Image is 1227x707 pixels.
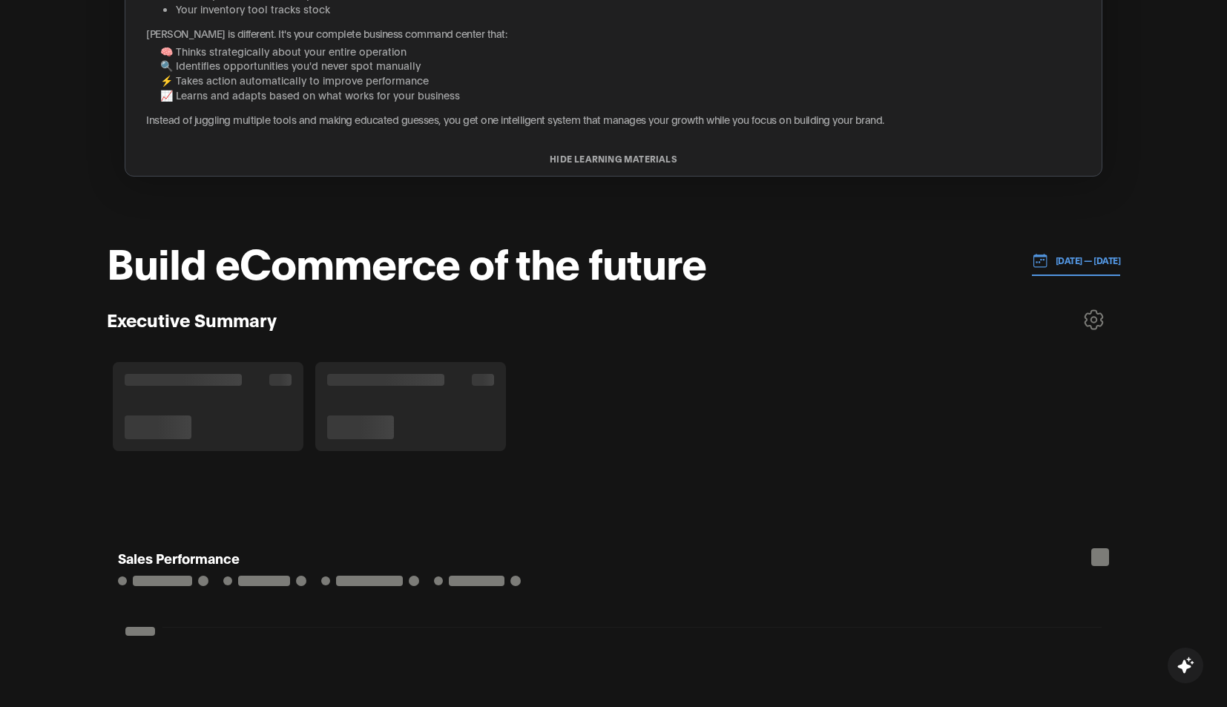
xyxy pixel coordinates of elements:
button: [DATE] — [DATE] [1032,246,1121,276]
li: ⚡ Takes action automatically to improve performance [160,73,1081,88]
h3: Executive Summary [107,308,277,331]
h1: Sales Performance [118,548,240,568]
li: 🧠 Thinks strategically about your entire operation [160,44,1081,59]
h1: Build eCommerce of the future [107,239,706,283]
li: 📈 Learns and adapts based on what works for your business [160,88,1081,102]
p: [DATE] — [DATE] [1048,254,1121,267]
p: Instead of juggling multiple tools and making educated guesses, you get one intelligent system th... [146,112,1081,127]
li: 🔍 Identifies opportunities you'd never spot manually [160,58,1081,73]
button: HIDE LEARNING MATERIALS [125,154,1102,164]
p: [PERSON_NAME] is different. It's your complete business command center that: [146,26,1081,41]
li: Your inventory tool tracks stock [176,1,1081,16]
img: 01.01.24 — 07.01.24 [1032,252,1048,269]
